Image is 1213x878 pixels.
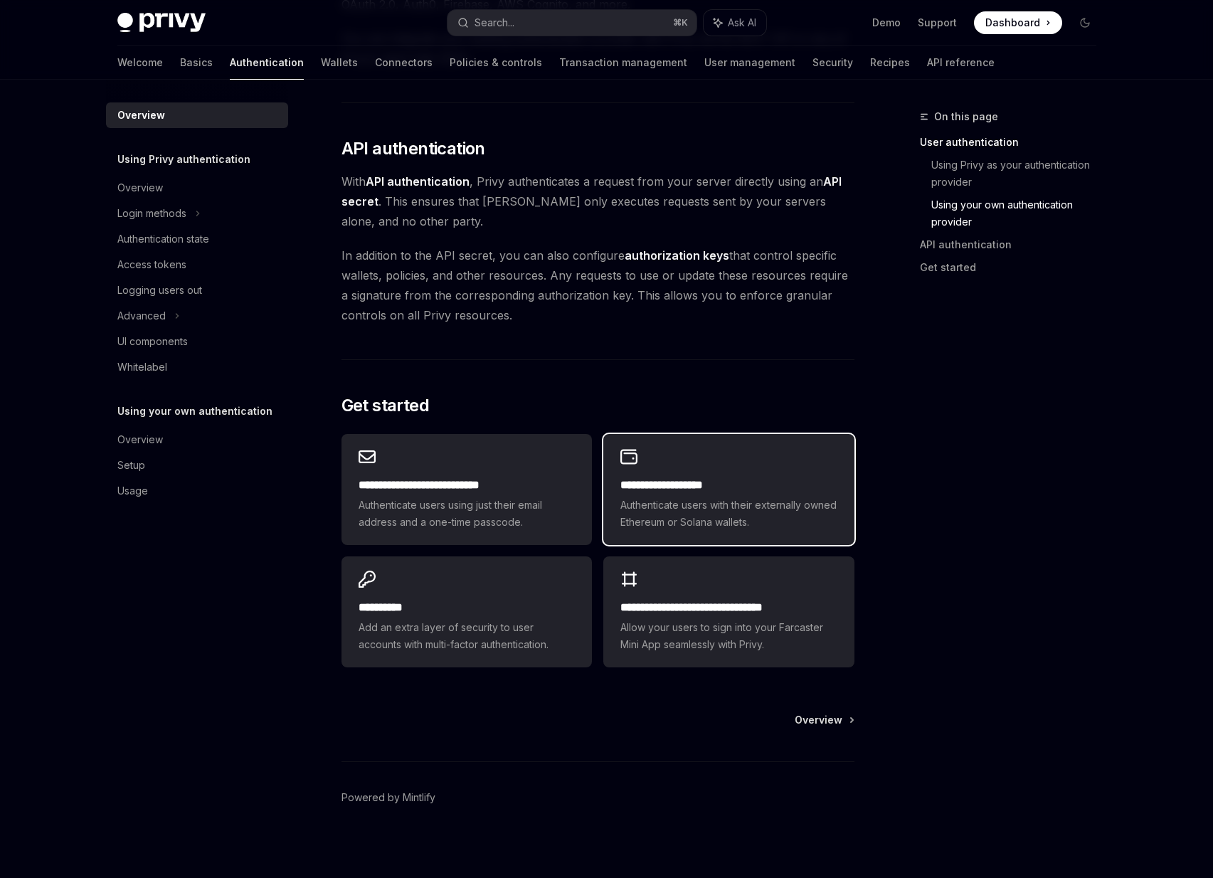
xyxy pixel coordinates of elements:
[375,46,433,80] a: Connectors
[117,359,167,376] div: Whitelabel
[106,226,288,252] a: Authentication state
[117,179,163,196] div: Overview
[475,14,514,31] div: Search...
[117,205,186,222] div: Login methods
[106,478,288,504] a: Usage
[934,108,998,125] span: On this page
[974,11,1062,34] a: Dashboard
[117,457,145,474] div: Setup
[230,46,304,80] a: Authentication
[117,13,206,33] img: dark logo
[728,16,756,30] span: Ask AI
[106,252,288,277] a: Access tokens
[920,256,1108,279] a: Get started
[117,403,272,420] h5: Using your own authentication
[117,333,188,350] div: UI components
[559,46,687,80] a: Transaction management
[625,248,729,263] strong: authorization keys
[872,16,901,30] a: Demo
[117,282,202,299] div: Logging users out
[920,233,1108,256] a: API authentication
[620,497,837,531] span: Authenticate users with their externally owned Ethereum or Solana wallets.
[106,453,288,478] a: Setup
[359,497,575,531] span: Authenticate users using just their email address and a one-time passcode.
[931,194,1108,233] a: Using your own authentication provider
[341,137,485,160] span: API authentication
[795,713,853,727] a: Overview
[117,46,163,80] a: Welcome
[321,46,358,80] a: Wallets
[931,154,1108,194] a: Using Privy as your authentication provider
[117,107,165,124] div: Overview
[341,556,592,667] a: **** *****Add an extra layer of security to user accounts with multi-factor authentication.
[704,10,766,36] button: Ask AI
[106,277,288,303] a: Logging users out
[117,256,186,273] div: Access tokens
[795,713,842,727] span: Overview
[918,16,957,30] a: Support
[603,434,854,545] a: **** **** **** ****Authenticate users with their externally owned Ethereum or Solana wallets.
[106,427,288,453] a: Overview
[180,46,213,80] a: Basics
[106,329,288,354] a: UI components
[985,16,1040,30] span: Dashboard
[106,175,288,201] a: Overview
[447,10,696,36] button: Search...⌘K
[870,46,910,80] a: Recipes
[927,46,995,80] a: API reference
[117,307,166,324] div: Advanced
[704,46,795,80] a: User management
[117,231,209,248] div: Authentication state
[117,482,148,499] div: Usage
[106,354,288,380] a: Whitelabel
[450,46,542,80] a: Policies & controls
[106,102,288,128] a: Overview
[812,46,853,80] a: Security
[1074,11,1096,34] button: Toggle dark mode
[366,174,470,189] strong: API authentication
[117,151,250,168] h5: Using Privy authentication
[341,394,429,417] span: Get started
[117,431,163,448] div: Overview
[341,790,435,805] a: Powered by Mintlify
[673,17,688,28] span: ⌘ K
[920,131,1108,154] a: User authentication
[341,171,854,231] span: With , Privy authenticates a request from your server directly using an . This ensures that [PERS...
[620,619,837,653] span: Allow your users to sign into your Farcaster Mini App seamlessly with Privy.
[359,619,575,653] span: Add an extra layer of security to user accounts with multi-factor authentication.
[341,245,854,325] span: In addition to the API secret, you can also configure that control specific wallets, policies, an...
